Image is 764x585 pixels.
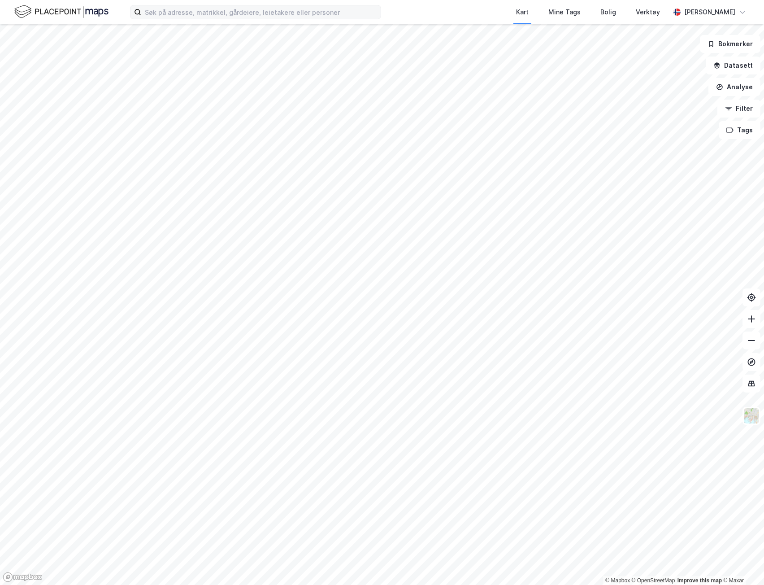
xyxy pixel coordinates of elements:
div: [PERSON_NAME] [684,7,735,17]
div: Mine Tags [548,7,581,17]
button: Filter [717,100,760,118]
div: Verktøy [636,7,660,17]
button: Tags [719,121,760,139]
input: Søk på adresse, matrikkel, gårdeiere, leietakere eller personer [141,5,381,19]
div: Bolig [600,7,616,17]
button: Analyse [708,78,760,96]
img: Z [743,407,760,424]
div: Kontrollprogram for chat [719,542,764,585]
iframe: Chat Widget [719,542,764,585]
a: Mapbox [605,577,630,584]
a: Mapbox homepage [3,572,42,582]
button: Bokmerker [700,35,760,53]
div: Kart [516,7,529,17]
a: Improve this map [677,577,722,584]
button: Datasett [706,57,760,74]
img: logo.f888ab2527a4732fd821a326f86c7f29.svg [14,4,109,20]
a: OpenStreetMap [632,577,675,584]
